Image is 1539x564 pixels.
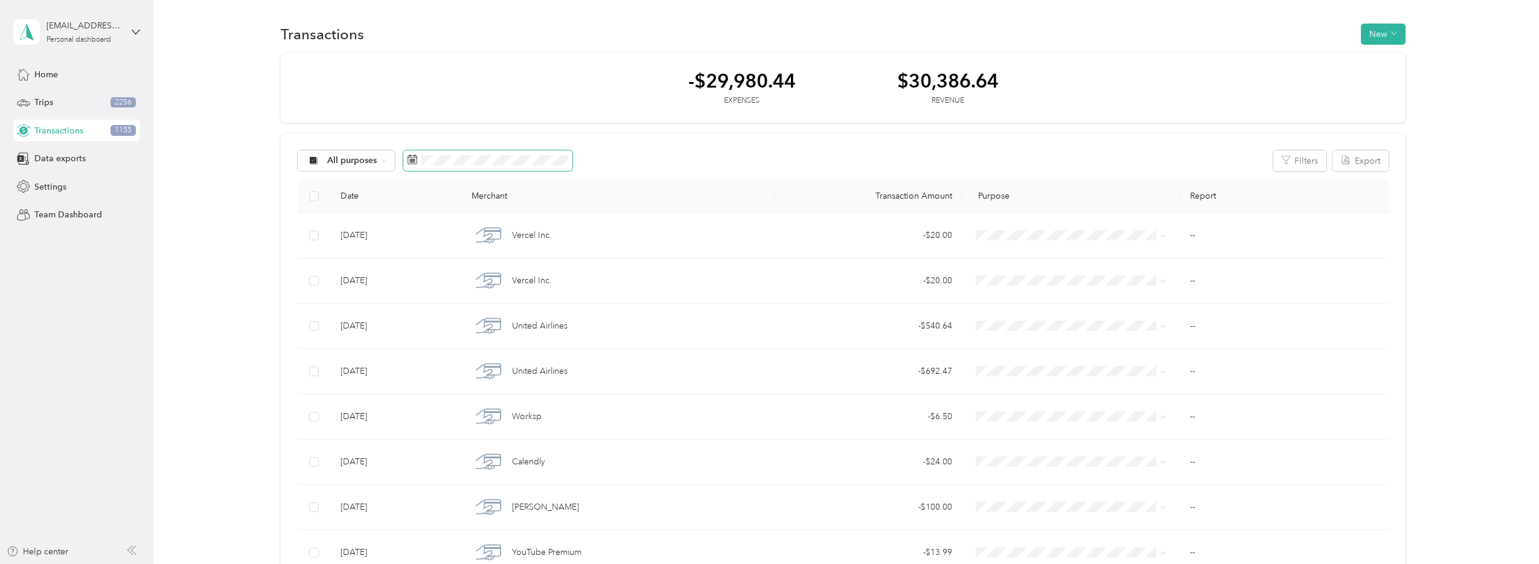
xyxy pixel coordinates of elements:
[331,485,462,530] td: [DATE]
[784,274,952,287] div: - $20.00
[327,156,377,165] span: All purposes
[1333,150,1389,171] button: Export
[688,95,796,106] div: Expenses
[476,495,501,520] img: Claude.ai
[46,19,122,32] div: [EMAIL_ADDRESS][DOMAIN_NAME]
[1180,258,1389,304] td: --
[784,319,952,333] div: - $540.64
[476,223,501,248] img: Vercel Inc.
[784,410,952,423] div: - $6.50
[775,180,962,213] th: Transaction Amount
[1180,394,1389,440] td: --
[331,304,462,349] td: [DATE]
[34,181,66,193] span: Settings
[512,229,552,242] span: Vercel Inc.
[784,229,952,242] div: - $20.00
[1180,180,1389,213] th: Report
[34,124,83,137] span: Transactions
[1180,213,1389,258] td: --
[784,365,952,378] div: - $692.47
[1361,24,1406,45] button: New
[1180,485,1389,530] td: --
[1180,304,1389,349] td: --
[476,359,501,384] img: United Airlines
[512,319,568,333] span: United Airlines
[1180,440,1389,485] td: --
[331,180,462,213] th: Date
[110,125,136,136] span: 1155
[7,545,68,558] button: Help center
[331,440,462,485] td: [DATE]
[1273,150,1326,171] button: Filters
[476,449,501,475] img: Calendly
[512,365,568,378] span: United Airlines
[897,70,999,91] div: $30,386.64
[1180,349,1389,394] td: --
[512,546,581,559] span: YouTube Premium
[331,213,462,258] td: [DATE]
[476,404,501,429] img: Worksp
[34,96,53,109] span: Trips
[462,180,774,213] th: Merchant
[34,68,58,81] span: Home
[784,501,952,514] div: - $100.00
[34,208,102,221] span: Team Dashboard
[46,36,111,43] div: Personal dashboard
[971,191,1009,201] span: Purpose
[512,455,545,469] span: Calendly
[331,349,462,394] td: [DATE]
[331,258,462,304] td: [DATE]
[331,394,462,440] td: [DATE]
[110,97,136,108] span: 2256
[34,152,86,165] span: Data exports
[476,268,501,293] img: Vercel Inc.
[476,313,501,339] img: United Airlines
[897,95,999,106] div: Revenue
[281,28,364,40] h1: Transactions
[1471,496,1539,564] iframe: Everlance-gr Chat Button Frame
[512,410,542,423] span: Worksp
[512,274,552,287] span: Vercel Inc.
[512,501,579,514] span: [PERSON_NAME]
[784,455,952,469] div: - $24.00
[784,546,952,559] div: - $13.99
[688,70,796,91] div: -$29,980.44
